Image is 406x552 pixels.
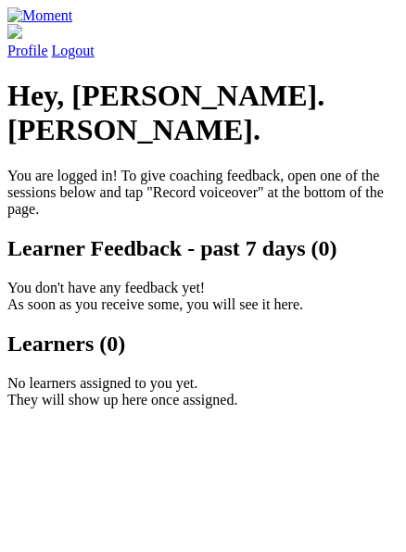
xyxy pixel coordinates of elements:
[7,168,399,218] p: You are logged in! To give coaching feedback, open one of the sessions below and tap "Record voic...
[7,7,72,24] img: Moment
[7,236,399,261] h2: Learner Feedback - past 7 days (0)
[7,280,399,313] p: You don't have any feedback yet! As soon as you receive some, you will see it here.
[7,24,22,39] img: default_avatar-b4e2223d03051bc43aaaccfb402a43260a3f17acc7fafc1603fdf008d6cba3c9.png
[7,79,399,147] h1: Hey, [PERSON_NAME].[PERSON_NAME].
[52,43,95,58] a: Logout
[7,24,399,58] a: Profile
[7,332,399,357] h2: Learners (0)
[7,375,399,408] p: No learners assigned to you yet. They will show up here once assigned.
